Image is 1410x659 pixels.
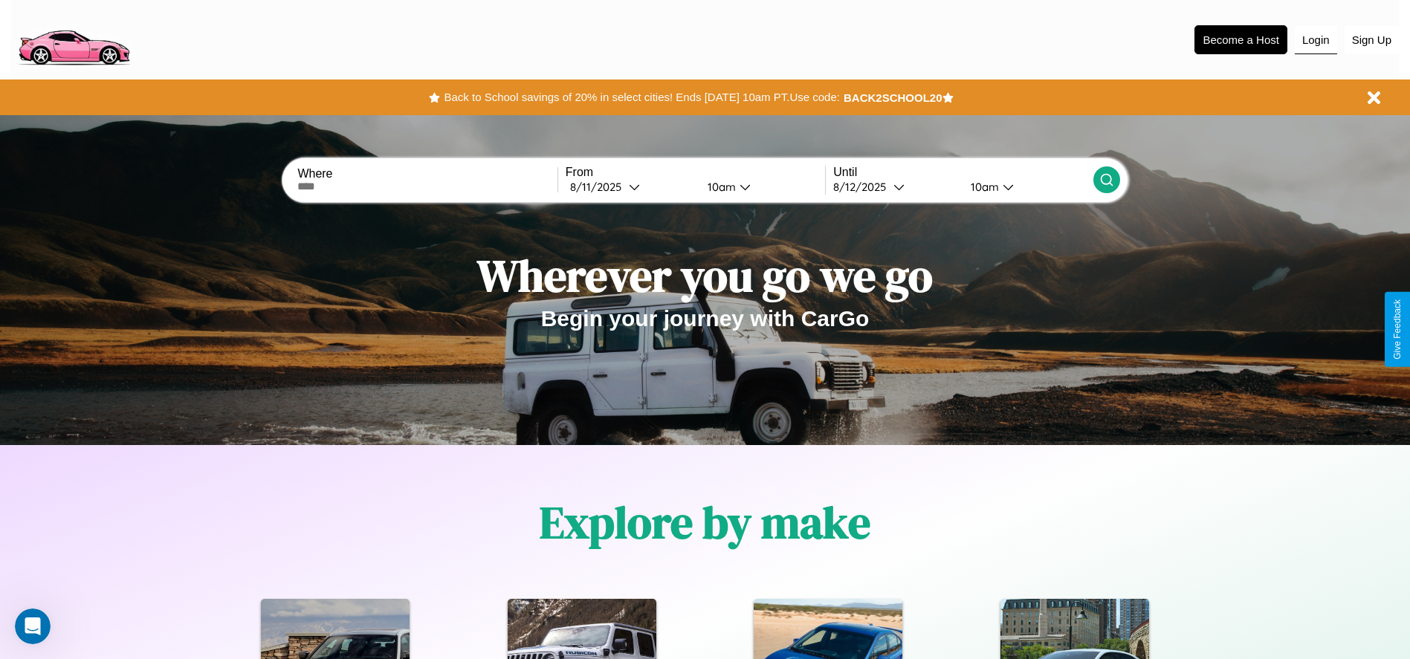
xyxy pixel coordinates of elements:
button: Back to School savings of 20% in select cities! Ends [DATE] 10am PT.Use code: [440,87,843,108]
h1: Explore by make [540,492,870,553]
div: 10am [700,180,740,194]
button: 10am [959,179,1093,195]
iframe: Intercom live chat [15,608,51,644]
button: 8/11/2025 [566,179,696,195]
button: Become a Host [1194,25,1287,54]
label: Where [297,167,557,181]
button: 10am [696,179,826,195]
div: Give Feedback [1392,299,1403,360]
div: 8 / 12 / 2025 [833,180,893,194]
label: Until [833,166,1093,179]
b: BACK2SCHOOL20 [844,91,942,104]
button: Login [1295,26,1337,54]
div: 10am [963,180,1003,194]
div: 8 / 11 / 2025 [570,180,629,194]
label: From [566,166,825,179]
img: logo [11,7,136,69]
button: Sign Up [1345,26,1399,53]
